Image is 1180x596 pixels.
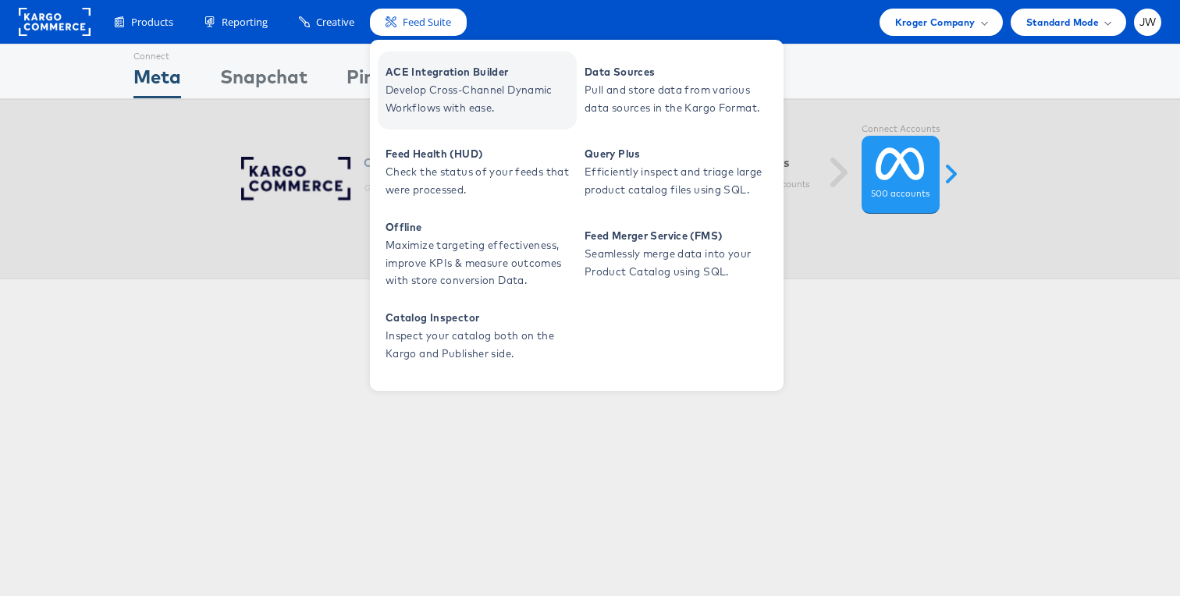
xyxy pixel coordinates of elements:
[386,63,573,81] span: ACE Integration Builder
[220,63,307,98] div: Snapchat
[316,15,354,30] span: Creative
[1026,14,1099,30] span: Standard Mode
[378,215,577,293] a: Offline Maximize targeting effectiveness, improve KPIs & measure outcomes with store conversion D...
[386,81,573,117] span: Develop Cross-Channel Dynamic Workflows with ease.
[585,145,772,163] span: Query Plus
[386,163,573,199] span: Check the status of your feeds that were processed.
[862,123,940,136] label: Connect Accounts
[386,236,573,289] span: Maximize targeting effectiveness, improve KPIs & measure outcomes with store conversion Data.
[364,151,520,174] h6: Channel Found
[386,218,573,236] span: Offline
[585,63,772,81] span: Data Sources
[585,227,772,245] span: Feed Merger Service (FMS)
[577,133,776,211] a: Query Plus Efficiently inspect and triage large product catalog files using SQL.
[386,309,573,327] span: Catalog Inspector
[347,63,429,98] div: Pinterest
[222,15,268,30] span: Reporting
[364,182,520,207] p: Give channel permissions and select accounts to connect
[133,44,181,63] div: Connect
[585,81,772,117] span: Pull and store data from various data sources in the Kargo Format.
[378,133,577,211] a: Feed Health (HUD) Check the status of your feeds that were processed.
[386,145,573,163] span: Feed Health (HUD)
[871,188,929,200] label: 500 accounts
[133,63,181,98] div: Meta
[386,327,573,363] span: Inspect your catalog both on the Kargo and Publisher side.
[585,163,772,199] span: Efficiently inspect and triage large product catalog files using SQL.
[378,297,577,375] a: Catalog Inspector Inspect your catalog both on the Kargo and Publisher side.
[895,14,976,30] span: Kroger Company
[577,215,776,293] a: Feed Merger Service (FMS) Seamlessly merge data into your Product Catalog using SQL.
[131,15,173,30] span: Products
[585,245,772,281] span: Seamlessly merge data into your Product Catalog using SQL.
[403,15,451,30] span: Feed Suite
[577,51,776,129] a: Data Sources Pull and store data from various data sources in the Kargo Format.
[378,51,577,129] a: ACE Integration Builder Develop Cross-Channel Dynamic Workflows with ease.
[1139,17,1157,27] span: JW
